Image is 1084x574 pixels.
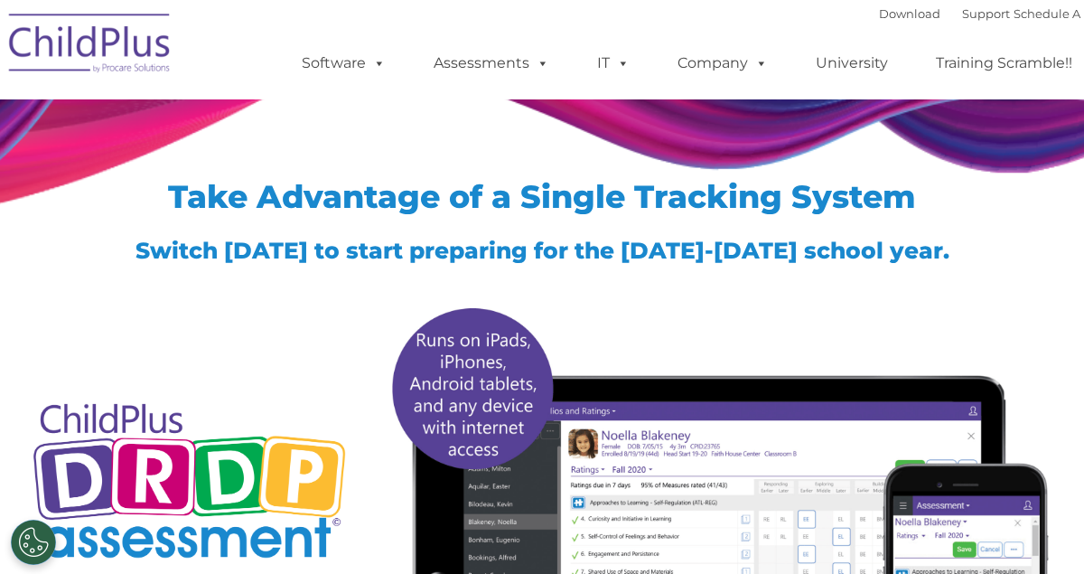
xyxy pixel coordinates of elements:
[798,45,906,81] a: University
[284,45,404,81] a: Software
[879,6,940,21] a: Download
[11,520,56,565] button: Cookies Settings
[659,45,786,81] a: Company
[416,45,567,81] a: Assessments
[579,45,648,81] a: IT
[168,177,916,216] span: Take Advantage of a Single Tracking System
[135,237,949,264] span: Switch [DATE] to start preparing for the [DATE]-[DATE] school year.
[962,6,1010,21] a: Support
